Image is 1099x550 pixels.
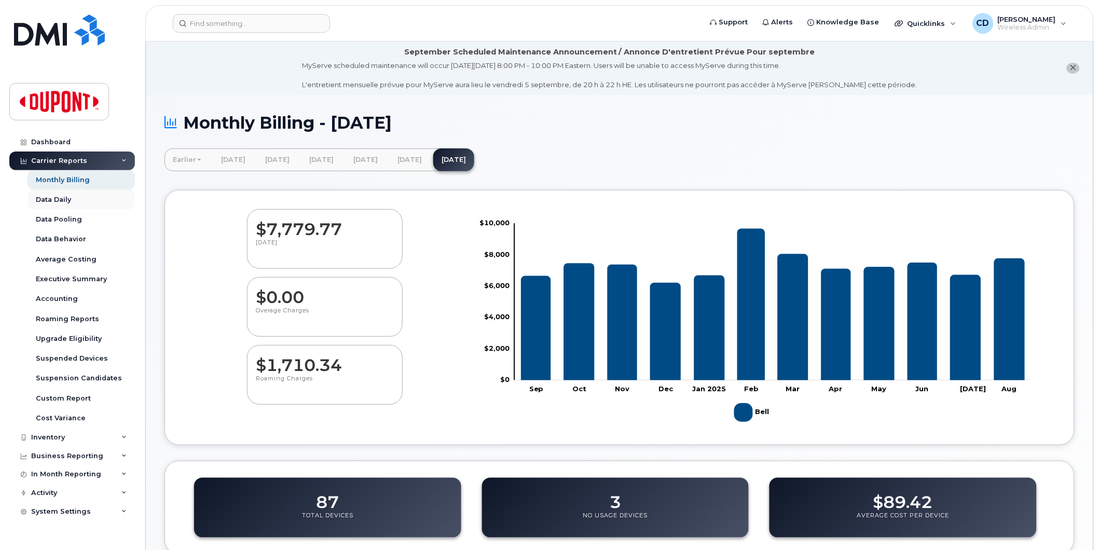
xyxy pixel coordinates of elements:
[302,512,353,530] p: Total Devices
[610,483,621,512] dd: 3
[484,344,510,352] tspan: $2,000
[529,385,544,393] tspan: Sep
[256,307,394,325] p: Overage Charges
[256,210,394,239] dd: $7,779.77
[404,47,815,58] div: September Scheduled Maintenance Announcement / Annonce D'entretient Prévue Pour septembre
[256,375,394,393] p: Roaming Charges
[857,512,950,530] p: Average Cost Per Device
[521,229,1025,380] g: Bell
[960,385,986,393] tspan: [DATE]
[734,399,772,426] g: Legend
[257,148,298,171] a: [DATE]
[572,385,586,393] tspan: Oct
[583,512,648,530] p: No Usage Devices
[1067,63,1080,74] button: close notification
[916,385,929,393] tspan: Jun
[659,385,674,393] tspan: Dec
[872,385,887,393] tspan: May
[389,148,430,171] a: [DATE]
[484,313,510,321] tspan: $4,000
[745,385,759,393] tspan: Feb
[164,114,1075,132] h1: Monthly Billing - [DATE]
[786,385,800,393] tspan: Mar
[433,148,474,171] a: [DATE]
[873,483,933,512] dd: $89.42
[500,376,510,384] tspan: $0
[484,250,510,258] tspan: $8,000
[256,346,394,375] dd: $1,710.34
[734,399,772,426] g: Bell
[484,282,510,290] tspan: $6,000
[303,61,917,90] div: MyServe scheduled maintenance will occur [DATE][DATE] 8:00 PM - 10:00 PM Eastern. Users will be u...
[256,278,394,307] dd: $0.00
[316,483,339,512] dd: 87
[479,219,1032,427] g: Chart
[1002,385,1018,393] tspan: Aug
[829,385,843,393] tspan: Apr
[479,219,510,227] tspan: $10,000
[693,385,726,393] tspan: Jan 2025
[615,385,630,393] tspan: Nov
[301,148,342,171] a: [DATE]
[164,148,210,171] a: Earlier
[213,148,254,171] a: [DATE]
[345,148,386,171] a: [DATE]
[256,239,394,257] p: [DATE]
